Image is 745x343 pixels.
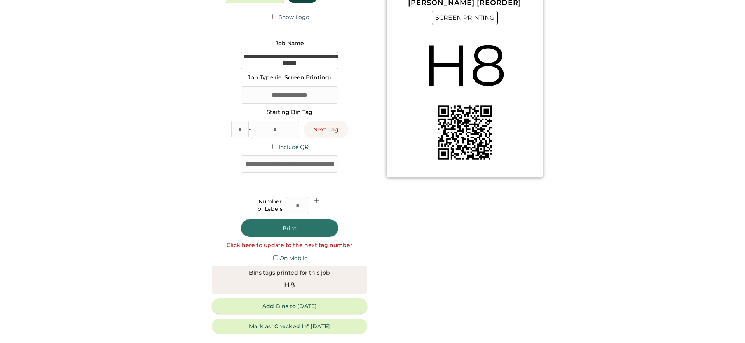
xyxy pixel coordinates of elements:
[423,25,507,105] div: H8
[248,74,331,82] div: Job Type (ie. Screen Printing)
[279,255,307,262] label: On Mobile
[284,280,295,290] div: H8
[432,11,498,25] div: SCREEN PRINTING
[258,198,283,213] div: Number of Labels
[267,108,312,116] div: Starting Bin Tag
[227,241,352,249] div: Click here to update to the next tag number
[276,40,304,47] div: Job Name
[279,14,309,21] label: Show Logo
[249,269,330,277] div: Bins tags printed for this job
[249,126,251,133] div: -
[212,318,367,334] button: Mark as "Checked In" [DATE]
[304,121,348,138] button: Next Tag
[241,219,338,237] button: Print
[212,298,367,314] button: Add Bins to [DATE]
[279,143,309,150] label: Include QR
